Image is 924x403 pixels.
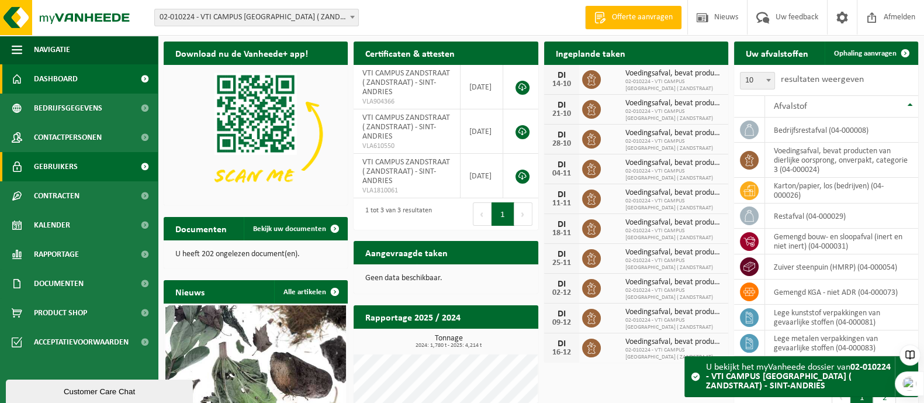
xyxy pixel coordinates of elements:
[34,269,84,298] span: Documenten
[550,250,573,259] div: DI
[550,110,573,118] div: 21-10
[625,228,722,242] span: 02-010224 - VTI CAMPUS [GEOGRAPHIC_DATA] ( ZANDSTRAAT)
[765,305,918,330] td: lege kunststof verpakkingen van gevaarlijke stoffen (04-000081)
[164,217,238,240] h2: Documenten
[625,168,722,182] span: 02-010224 - VTI CAMPUS [GEOGRAPHIC_DATA] ( ZANDSTRAAT)
[550,259,573,267] div: 25-11
[473,202,492,226] button: Previous
[706,357,895,397] div: U bekijkt het myVanheede dossier van
[354,42,466,64] h2: Certificaten & attesten
[765,229,918,254] td: gemengd bouw- en sloopafval (inert en niet inert) (04-000031)
[585,6,681,29] a: Offerte aanvragen
[625,257,722,271] span: 02-010224 - VTI CAMPUS [GEOGRAPHIC_DATA] ( ZANDSTRAAT)
[362,69,450,97] span: VTI CAMPUS ZANDSTRAAT ( ZANDSTRAAT) - SINT-ANDRIES
[34,94,102,123] span: Bedrijfsgegevens
[6,377,195,403] iframe: chat widget
[451,328,537,352] a: Bekijk rapportage
[625,278,722,287] span: Voedingsafval, bevat producten van dierlijke oorsprong, onverpakt, categorie 3
[625,308,722,317] span: Voedingsafval, bevat producten van dierlijke oorsprong, onverpakt, categorie 3
[625,337,722,347] span: Voedingsafval, bevat producten van dierlijke oorsprong, onverpakt, categorie 3
[625,69,722,78] span: Voedingsafval, bevat producten van dierlijke oorsprong, onverpakt, categorie 3
[625,347,722,361] span: 02-010224 - VTI CAMPUS [GEOGRAPHIC_DATA] ( ZANDSTRAAT)
[34,35,70,64] span: Navigatie
[354,241,459,264] h2: Aangevraagde taken
[354,305,472,328] h2: Rapportage 2025 / 2024
[362,186,451,195] span: VLA1810061
[550,80,573,88] div: 14-10
[834,50,897,57] span: Ophaling aanvragen
[625,248,722,257] span: Voedingsafval, bevat producten van dierlijke oorsprong, onverpakt, categorie 3
[274,280,347,304] a: Alle artikelen
[740,73,774,89] span: 10
[544,42,637,64] h2: Ingeplande taken
[34,240,79,269] span: Rapportage
[765,118,918,143] td: bedrijfsrestafval (04-000008)
[550,319,573,327] div: 09-12
[765,143,918,178] td: voedingsafval, bevat producten van dierlijke oorsprong, onverpakt, categorie 3 (04-000024)
[244,217,347,240] a: Bekijk uw documenten
[34,211,70,240] span: Kalender
[781,75,864,84] label: resultaten weergeven
[365,274,526,283] p: Geen data beschikbaar.
[550,349,573,357] div: 16-12
[34,152,78,181] span: Gebruikers
[164,65,348,203] img: Download de VHEPlus App
[550,220,573,229] div: DI
[625,287,722,301] span: 02-010224 - VTI CAMPUS [GEOGRAPHIC_DATA] ( ZANDSTRAAT)
[461,154,503,198] td: [DATE]
[362,97,451,106] span: VLA904366
[765,254,918,280] td: zuiver steenpuin (HMRP) (04-000054)
[550,170,573,178] div: 04-11
[359,343,538,349] span: 2024: 1,780 t - 2025: 4,214 t
[175,250,336,259] p: U heeft 202 ongelezen document(en).
[765,280,918,305] td: gemengd KGA - niet ADR (04-000073)
[625,218,722,228] span: Voedingsafval, bevat producten van dierlijke oorsprong, onverpakt, categorie 3
[362,142,451,151] span: VLA610550
[625,317,722,331] span: 02-010224 - VTI CAMPUS [GEOGRAPHIC_DATA] ( ZANDSTRAAT)
[461,109,503,154] td: [DATE]
[359,335,538,349] h3: Tonnage
[550,160,573,170] div: DI
[550,130,573,140] div: DI
[625,138,722,152] span: 02-010224 - VTI CAMPUS [GEOGRAPHIC_DATA] ( ZANDSTRAAT)
[34,64,78,94] span: Dashboard
[765,178,918,204] td: karton/papier, los (bedrijven) (04-000026)
[625,108,722,122] span: 02-010224 - VTI CAMPUS [GEOGRAPHIC_DATA] ( ZANDSTRAAT)
[550,229,573,237] div: 18-11
[34,181,79,211] span: Contracten
[706,363,891,391] strong: 02-010224 - VTI CAMPUS [GEOGRAPHIC_DATA] ( ZANDSTRAAT) - SINT-ANDRIES
[164,280,216,303] h2: Nieuws
[550,140,573,148] div: 28-10
[550,289,573,297] div: 02-12
[765,330,918,356] td: lege metalen verpakkingen van gevaarlijke stoffen (04-000083)
[550,339,573,349] div: DI
[492,202,514,226] button: 1
[625,99,722,108] span: Voedingsafval, bevat producten van dierlijke oorsprong, onverpakt, categorie 3
[461,65,503,109] td: [DATE]
[609,12,676,23] span: Offerte aanvragen
[550,280,573,289] div: DI
[550,199,573,208] div: 11-11
[825,42,917,65] a: Ophaling aanvragen
[362,158,450,185] span: VTI CAMPUS ZANDSTRAAT ( ZANDSTRAAT) - SINT-ANDRIES
[34,123,102,152] span: Contactpersonen
[253,225,326,233] span: Bekijk uw documenten
[765,204,918,229] td: restafval (04-000029)
[34,328,129,357] span: Acceptatievoorwaarden
[625,159,722,168] span: Voedingsafval, bevat producten van dierlijke oorsprong, onverpakt, categorie 3
[734,42,820,64] h2: Uw afvalstoffen
[514,202,532,226] button: Next
[359,201,432,227] div: 1 tot 3 van 3 resultaten
[550,309,573,319] div: DI
[550,71,573,80] div: DI
[625,198,722,212] span: 02-010224 - VTI CAMPUS [GEOGRAPHIC_DATA] ( ZANDSTRAAT)
[34,298,87,328] span: Product Shop
[155,9,358,26] span: 02-010224 - VTI CAMPUS ZANDSTRAAT ( ZANDSTRAAT) - SINT-ANDRIES
[550,101,573,110] div: DI
[625,78,722,92] span: 02-010224 - VTI CAMPUS [GEOGRAPHIC_DATA] ( ZANDSTRAAT)
[625,129,722,138] span: Voedingsafval, bevat producten van dierlijke oorsprong, onverpakt, categorie 3
[550,190,573,199] div: DI
[362,113,450,141] span: VTI CAMPUS ZANDSTRAAT ( ZANDSTRAAT) - SINT-ANDRIES
[154,9,359,26] span: 02-010224 - VTI CAMPUS ZANDSTRAAT ( ZANDSTRAAT) - SINT-ANDRIES
[164,42,320,64] h2: Download nu de Vanheede+ app!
